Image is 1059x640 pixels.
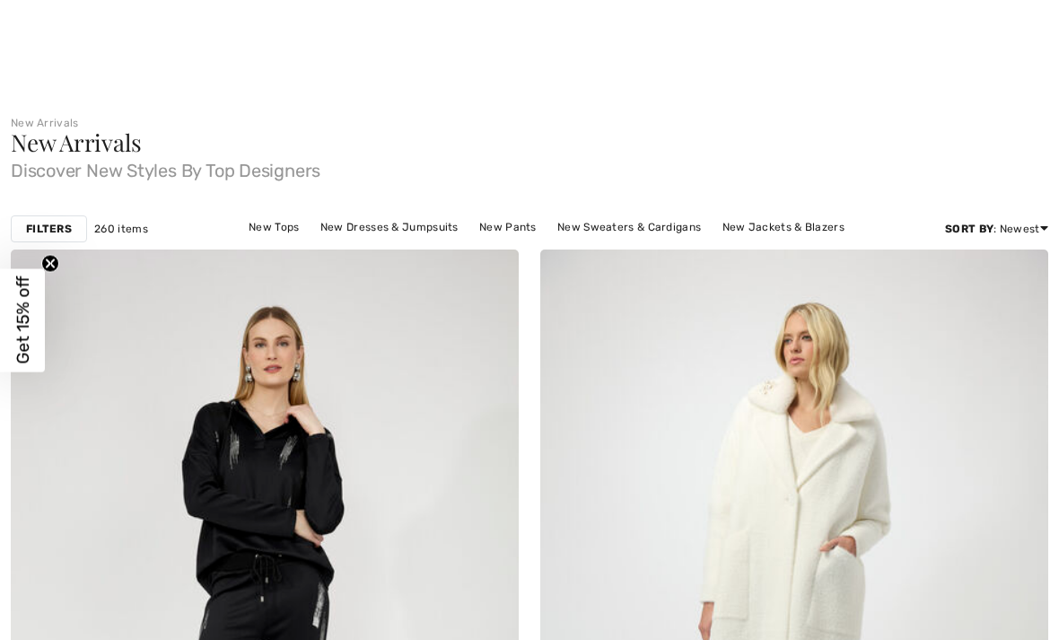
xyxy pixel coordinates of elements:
[41,254,59,272] button: Close teaser
[470,215,546,239] a: New Pants
[11,117,79,129] a: New Arrivals
[11,127,141,158] span: New Arrivals
[13,276,33,364] span: Get 15% off
[457,239,531,262] a: New Skirts
[943,586,1041,631] iframe: Opens a widget where you can find more information
[11,154,1048,180] span: Discover New Styles By Top Designers
[26,221,72,237] strong: Filters
[548,215,710,239] a: New Sweaters & Cardigans
[535,239,636,262] a: New Outerwear
[94,221,148,237] span: 260 items
[311,215,468,239] a: New Dresses & Jumpsuits
[713,215,853,239] a: New Jackets & Blazers
[945,221,1048,237] div: : Newest
[240,215,308,239] a: New Tops
[945,223,993,235] strong: Sort By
